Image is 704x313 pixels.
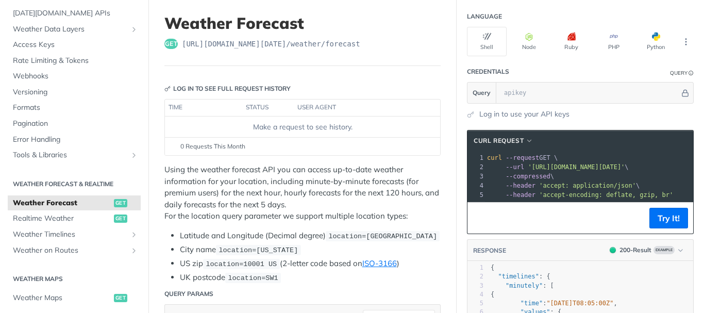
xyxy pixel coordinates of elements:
[467,190,485,200] div: 5
[13,293,111,303] span: Weather Maps
[670,69,688,77] div: Query
[498,273,539,280] span: "timelines"
[169,122,436,133] div: Make a request to see history.
[487,154,502,161] span: curl
[328,233,437,240] span: location=[GEOGRAPHIC_DATA]
[506,163,524,171] span: --url
[473,245,507,256] button: RESPONSE
[13,150,127,160] span: Tools & Libraries
[13,245,127,256] span: Weather on Routes
[506,191,535,199] span: --header
[506,282,543,289] span: "minutely"
[619,245,651,255] div: 200 - Result
[467,172,485,181] div: 3
[467,27,507,56] button: Shell
[594,27,633,56] button: PHP
[467,162,485,172] div: 2
[13,119,138,129] span: Pagination
[8,274,141,284] h2: Weather Maps
[228,274,278,282] span: location=SW1
[680,88,691,98] button: Hide
[180,244,441,256] li: City name
[670,69,694,77] div: QueryInformation
[491,300,617,307] span: : ,
[509,27,549,56] button: Node
[491,282,554,289] span: : [
[8,22,141,37] a: Weather Data LayersShow subpages for Weather Data Layers
[546,300,613,307] span: "[DATE]T08:05:00Z"
[491,291,494,298] span: {
[653,246,675,254] span: Example
[13,213,111,224] span: Realtime Weather
[487,182,640,189] span: \
[479,109,569,120] a: Log in to use your API keys
[678,34,694,50] button: More Languages
[182,39,360,49] span: https://api.tomorrow.io/v4/weather/forecast
[610,247,616,253] span: 200
[467,290,483,299] div: 4
[8,243,141,258] a: Weather on RoutesShow subpages for Weather on Routes
[8,132,141,147] a: Error Handling
[114,215,127,223] span: get
[467,181,485,190] div: 4
[539,182,636,189] span: 'accept: application/json'
[130,151,138,159] button: Show subpages for Tools & Libraries
[8,69,141,84] a: Webhooks
[362,258,397,268] a: ISO-3166
[13,229,127,240] span: Weather Timelines
[521,300,543,307] span: "time"
[487,163,629,171] span: \
[13,103,138,113] span: Formats
[8,37,141,53] a: Access Keys
[467,299,483,308] div: 5
[474,136,524,145] span: cURL Request
[130,246,138,255] button: Show subpages for Weather on Routes
[506,182,535,189] span: --header
[13,24,127,35] span: Weather Data Layers
[8,290,141,306] a: Weather Mapsget
[8,227,141,242] a: Weather TimelinesShow subpages for Weather Timelines
[467,67,509,76] div: Credentials
[180,272,441,284] li: UK postcode
[164,86,171,92] svg: Key
[13,56,138,66] span: Rate Limiting & Tokens
[470,136,537,146] button: cURL Request
[180,142,245,151] span: 0 Requests This Month
[206,260,277,268] span: location=10001 US
[8,147,141,163] a: Tools & LibrariesShow subpages for Tools & Libraries
[130,25,138,34] button: Show subpages for Weather Data Layers
[164,164,441,222] p: Using the weather forecast API you can access up-to-date weather information for your location, i...
[130,230,138,239] button: Show subpages for Weather Timelines
[681,37,691,46] svg: More ellipsis
[499,83,680,103] input: apikey
[8,85,141,100] a: Versioning
[8,53,141,69] a: Rate Limiting & Tokens
[294,100,420,116] th: user agent
[13,71,138,81] span: Webhooks
[528,163,625,171] span: '[URL][DOMAIN_NAME][DATE]'
[491,264,494,271] span: {
[164,14,441,32] h1: Weather Forecast
[487,173,554,180] span: \
[636,27,676,56] button: Python
[8,211,141,226] a: Realtime Weatherget
[8,6,141,21] a: [DATE][DOMAIN_NAME] APIs
[164,289,213,299] div: Query Params
[180,258,441,270] li: US zip (2-letter code based on )
[164,84,291,93] div: Log in to see full request history
[467,272,483,281] div: 2
[473,88,491,97] span: Query
[114,199,127,207] span: get
[8,100,141,116] a: Formats
[689,71,694,76] i: Information
[180,230,441,242] li: Latitude and Longitude (Decimal degree)
[8,179,141,189] h2: Weather Forecast & realtime
[164,39,178,49] span: get
[473,210,487,226] button: Copy to clipboard
[649,208,688,228] button: Try It!
[506,154,539,161] span: --request
[165,100,242,116] th: time
[467,282,483,290] div: 3
[506,173,550,180] span: --compressed
[13,8,138,19] span: [DATE][DOMAIN_NAME] APIs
